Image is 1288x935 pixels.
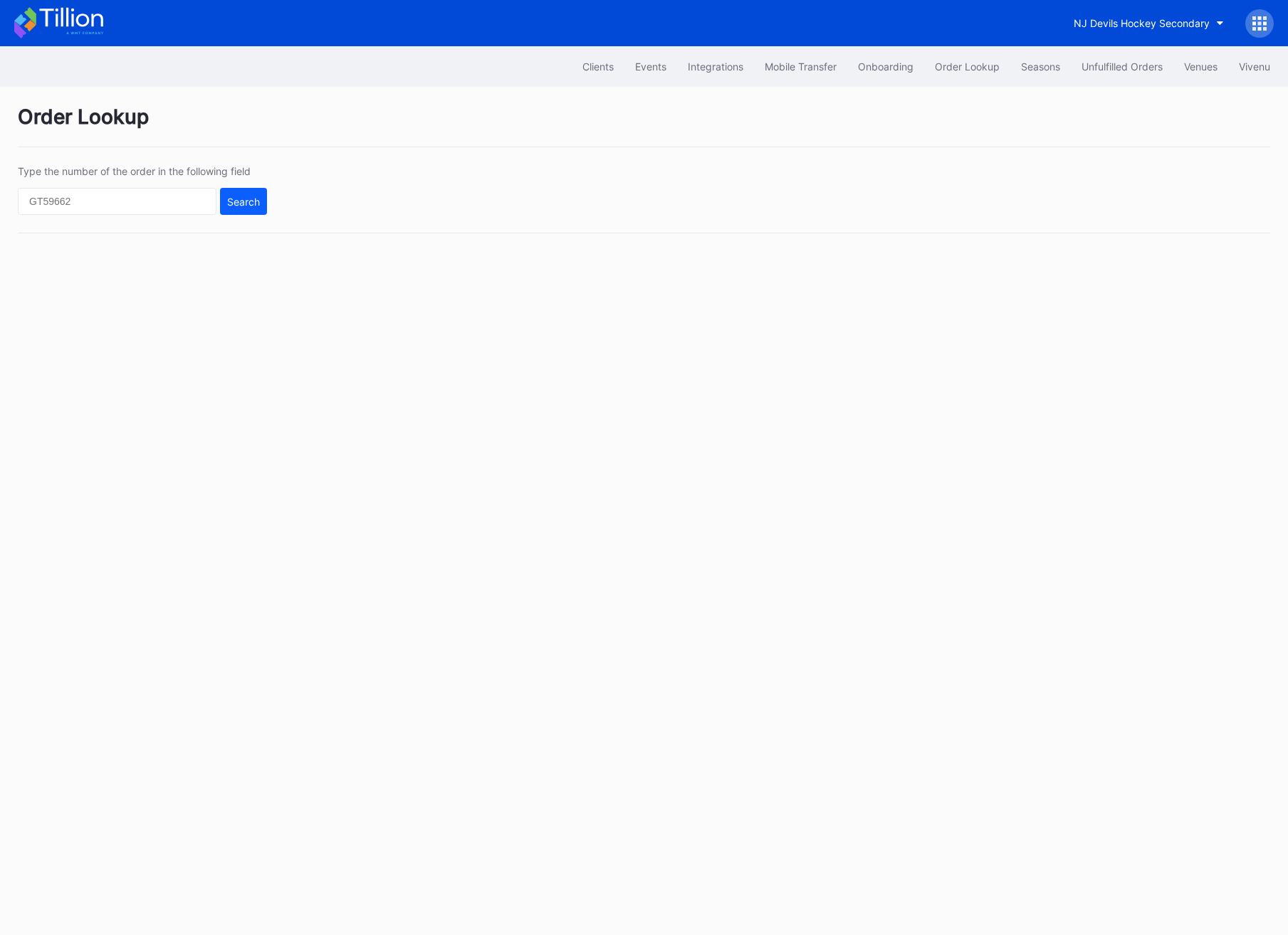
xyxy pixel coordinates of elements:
button: Seasons [1010,53,1071,80]
div: NJ Devils Hockey Secondary [1074,17,1210,29]
div: Integrations [688,60,743,73]
button: Search [220,188,267,215]
div: Type the number of the order in the following field [18,165,267,177]
button: Venues [1173,53,1228,80]
div: Onboarding [858,60,913,73]
button: Clients [572,53,624,80]
div: Order Lookup [935,60,1000,73]
button: Unfulfilled Orders [1071,53,1173,80]
button: Vivenu [1228,53,1281,80]
div: Order Lookup [18,105,1270,147]
button: Integrations [677,53,754,80]
div: Clients [582,60,614,73]
div: Mobile Transfer [765,60,837,73]
div: Vivenu [1239,60,1270,73]
div: Unfulfilled Orders [1082,60,1163,73]
button: Events [624,53,677,80]
input: GT59662 [18,188,216,215]
div: Seasons [1021,60,1060,73]
div: Search [227,196,260,208]
div: Events [635,60,666,73]
button: Order Lookup [924,53,1010,80]
button: Onboarding [847,53,924,80]
div: Venues [1184,60,1218,73]
button: NJ Devils Hockey Secondary [1063,10,1235,36]
button: Mobile Transfer [754,53,847,80]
